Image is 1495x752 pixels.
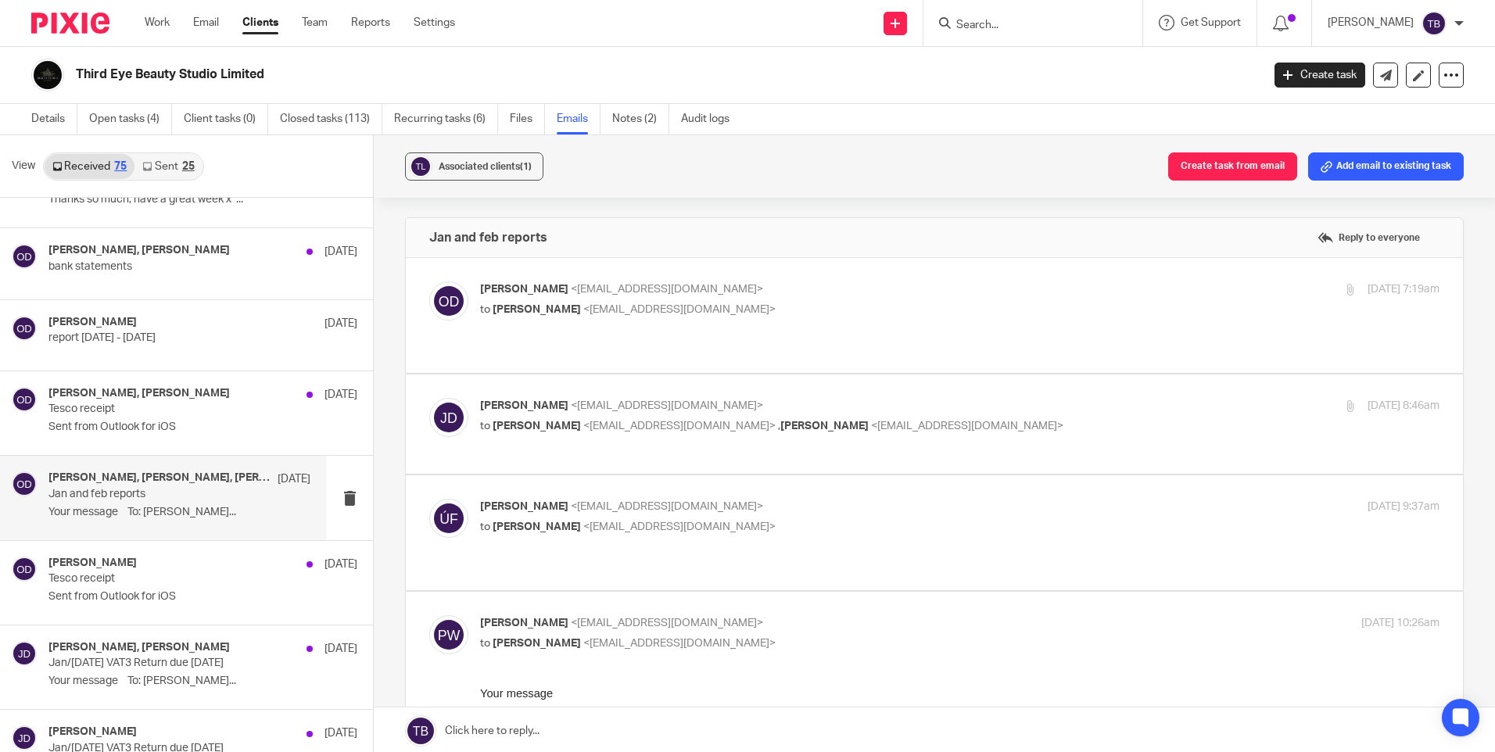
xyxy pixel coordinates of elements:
a: Details [31,104,77,134]
span: [PERSON_NAME] [493,638,581,649]
p: [DATE] [324,725,357,741]
p: [DATE] 9:37am [1368,499,1439,515]
a: Create task [1275,63,1365,88]
img: svg%3E [12,316,37,341]
span: <[EMAIL_ADDRESS][DOMAIN_NAME]> [571,284,763,295]
p: [PERSON_NAME] [1328,15,1414,30]
span: <[EMAIL_ADDRESS][DOMAIN_NAME]> [583,421,776,432]
span: [PERSON_NAME] [480,284,568,295]
p: Your message To: [PERSON_NAME]... [48,675,357,688]
p: Tesco receipt [48,403,296,416]
img: svg%3E [12,641,37,666]
p: [DATE] 8:46am [1368,398,1439,414]
p: Sent from Outlook for iOS [48,590,357,603]
a: Clients [242,15,278,30]
button: Associated clients(1) [405,152,543,181]
span: [PERSON_NAME] [493,421,581,432]
img: svg%3E [12,244,37,269]
h4: [PERSON_NAME], [PERSON_NAME] [48,641,230,654]
span: [PERSON_NAME] [780,421,869,432]
a: Team [302,15,328,30]
img: svg%3E [12,557,37,582]
a: Client tasks (0) [184,104,268,134]
button: Add email to existing task [1308,152,1464,181]
span: View [12,158,35,174]
a: Closed tasks (113) [280,104,382,134]
img: svg%3E [1422,11,1447,36]
img: svg%3E [12,471,37,496]
h4: Jan and feb reports [429,230,547,245]
a: Notes (2) [612,104,669,134]
a: Emails [557,104,601,134]
a: Recurring tasks (6) [394,104,498,134]
p: [DATE] [278,471,310,487]
p: Tesco receipt [48,572,296,585]
a: Work [145,15,170,30]
button: Create task from email [1168,152,1297,181]
span: <[EMAIL_ADDRESS][DOMAIN_NAME]> [871,421,1063,432]
a: Email [193,15,219,30]
span: [PERSON_NAME] [480,501,568,512]
span: <[EMAIL_ADDRESS][DOMAIN_NAME]> [571,501,763,512]
img: svg%3E [429,615,468,654]
p: [DATE] [324,387,357,403]
img: svg%3E [12,387,37,412]
p: [DATE] [324,557,357,572]
span: [PERSON_NAME] [480,400,568,411]
span: Associated clients [439,162,532,171]
a: Sent25 [134,154,202,179]
span: <[EMAIL_ADDRESS][DOMAIN_NAME]> [583,638,776,649]
p: Jan and feb reports [48,488,258,501]
h4: [PERSON_NAME] [48,725,137,739]
h4: [PERSON_NAME] [48,316,137,329]
a: Received75 [45,154,134,179]
span: <[EMAIL_ADDRESS][DOMAIN_NAME]> [571,400,763,411]
p: Jan/[DATE] VAT3 Return due [DATE] [48,657,296,670]
h4: [PERSON_NAME], [PERSON_NAME], [PERSON_NAME], [PERSON_NAME] [48,471,270,485]
p: [DATE] [324,244,357,260]
a: Settings [414,15,455,30]
span: <[EMAIL_ADDRESS][DOMAIN_NAME]> [583,304,776,315]
p: report [DATE] - [DATE] [48,331,296,345]
img: svg%3E [12,725,37,750]
span: to [480,521,490,532]
span: <[EMAIL_ADDRESS][DOMAIN_NAME]> [583,521,776,532]
h2: Third Eye Beauty Studio Limited [76,66,1016,83]
div: 75 [114,161,127,172]
span: [PERSON_NAME] [493,304,581,315]
img: svg%3E [429,398,468,437]
a: Reports [351,15,390,30]
p: Thanks so much, have a great week x ... [48,193,357,206]
p: [DATE] [324,641,357,657]
p: [DATE] 7:19am [1368,281,1439,298]
div: 25 [182,161,195,172]
p: bank statements [48,260,296,274]
span: [PERSON_NAME] [493,521,581,532]
span: [PERSON_NAME] [480,618,568,628]
p: Sent from Outlook for iOS [48,421,357,434]
a: Audit logs [681,104,741,134]
span: to [480,421,490,432]
p: [DATE] 10:26am [1361,615,1439,632]
a: Files [510,104,545,134]
img: Pixie [31,13,109,34]
img: svg%3E [429,281,468,320]
span: <[EMAIL_ADDRESS][DOMAIN_NAME]> [571,618,763,628]
span: to [480,638,490,649]
img: svg%3E [409,155,432,178]
span: , [778,421,780,432]
span: (1) [520,162,532,171]
img: Third%20Eye.jpg [31,59,64,91]
span: Get Support [1181,17,1241,28]
label: Reply to everyone [1314,226,1424,249]
input: Search [955,19,1095,33]
h4: [PERSON_NAME], [PERSON_NAME] [48,244,230,257]
span: to [480,304,490,315]
img: svg%3E [429,499,468,538]
p: Your message To: [PERSON_NAME]... [48,506,310,519]
h4: [PERSON_NAME], [PERSON_NAME] [48,387,230,400]
h4: [PERSON_NAME] [48,557,137,570]
a: Open tasks (4) [89,104,172,134]
p: [DATE] [324,316,357,331]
